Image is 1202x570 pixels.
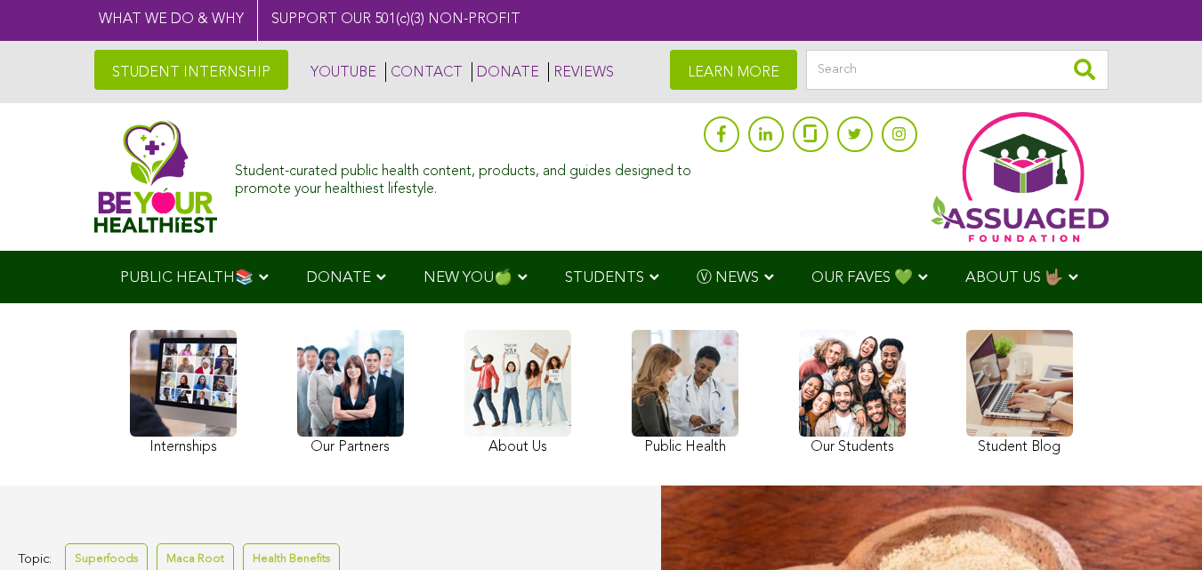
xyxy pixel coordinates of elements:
[806,50,1109,90] input: Search
[670,50,797,90] a: LEARN MORE
[306,270,371,285] span: DONATE
[235,155,694,197] div: Student-curated public health content, products, and guides designed to promote your healthiest l...
[120,270,254,285] span: PUBLIC HEALTH📚
[424,270,512,285] span: NEW YOU🍏
[811,270,913,285] span: OUR FAVES 💚
[697,270,759,285] span: Ⓥ NEWS
[306,62,376,82] a: YOUTUBE
[472,62,539,82] a: DONATE
[94,120,218,233] img: Assuaged
[803,124,816,142] img: glassdoor
[965,270,1063,285] span: ABOUT US 🤟🏽
[94,50,288,90] a: STUDENT INTERNSHIP
[565,270,644,285] span: STUDENTS
[931,112,1109,242] img: Assuaged App
[94,251,1109,303] div: Navigation Menu
[548,62,614,82] a: REVIEWS
[1113,485,1202,570] iframe: Chat Widget
[385,62,463,82] a: CONTACT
